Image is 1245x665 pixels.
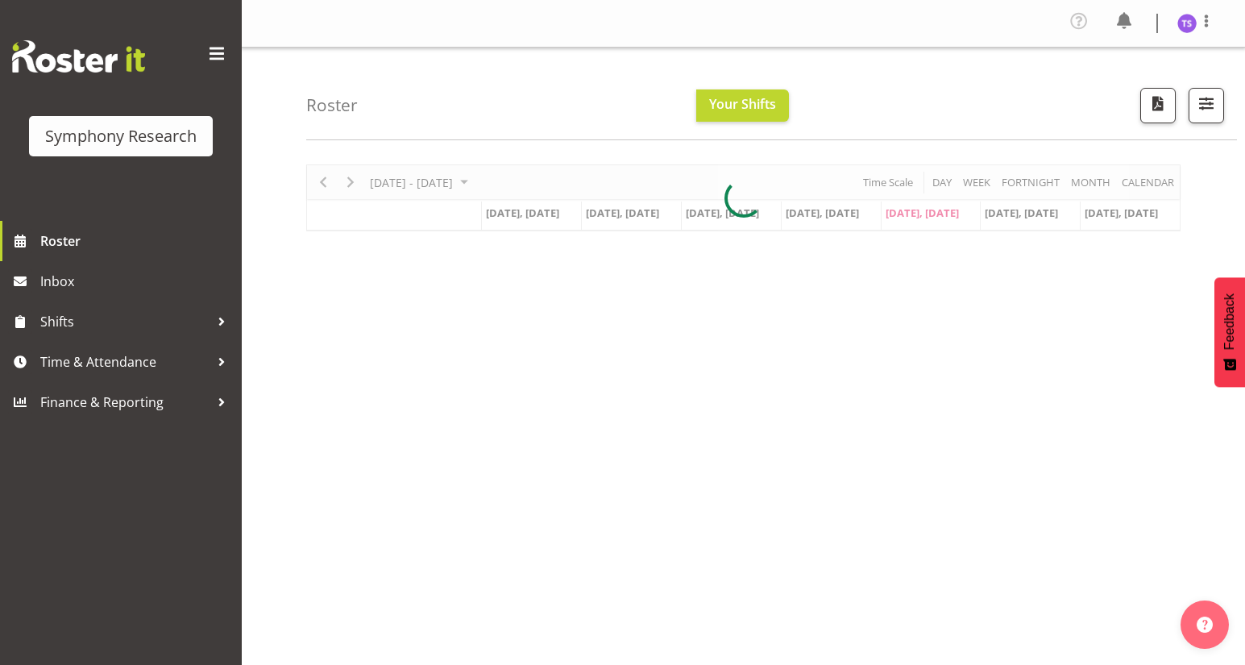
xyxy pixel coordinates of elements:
[40,390,210,414] span: Finance & Reporting
[1177,14,1197,33] img: titi-strickland1975.jpg
[1222,293,1237,350] span: Feedback
[1197,617,1213,633] img: help-xxl-2.png
[40,310,210,334] span: Shifts
[709,95,776,113] span: Your Shifts
[40,229,234,253] span: Roster
[12,40,145,73] img: Rosterit website logo
[306,96,358,114] h4: Roster
[1140,88,1176,123] button: Download a PDF of the roster according to the set date range.
[696,89,789,122] button: Your Shifts
[1214,277,1245,387] button: Feedback - Show survey
[45,124,197,148] div: Symphony Research
[40,269,234,293] span: Inbox
[1189,88,1224,123] button: Filter Shifts
[40,350,210,374] span: Time & Attendance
